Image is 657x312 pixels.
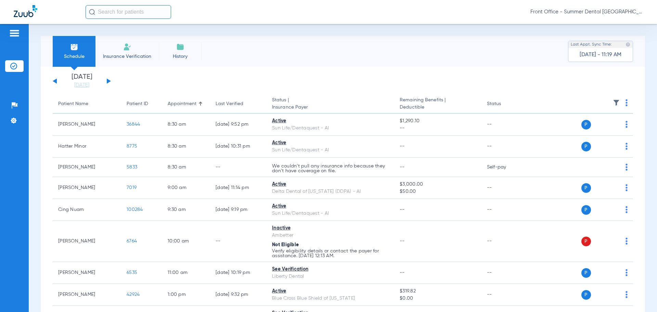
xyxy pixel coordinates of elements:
span: P [581,205,591,215]
span: -- [400,207,405,212]
div: Patient ID [127,100,157,108]
td: -- [481,199,528,221]
img: group-dot-blue.svg [626,164,628,171]
td: Cing Nuam [53,199,121,221]
img: x.svg [610,184,617,191]
span: 5833 [127,165,137,170]
div: Active [272,117,389,125]
span: $0.00 [400,295,476,302]
img: x.svg [610,269,617,276]
div: Ambetter [272,232,389,239]
div: Appointment [168,100,205,108]
p: We couldn’t pull any insurance info because they don’t have coverage on file. [272,164,389,173]
span: 6535 [127,270,137,275]
div: Patient Name [58,100,116,108]
td: -- [481,114,528,136]
img: History [176,43,184,51]
td: -- [481,284,528,306]
td: [DATE] 10:31 PM [210,136,267,158]
td: 10:00 AM [162,221,210,262]
div: Blue Cross Blue Shield of [US_STATE] [272,295,389,302]
span: -- [400,239,405,244]
img: last sync help info [626,42,630,47]
td: [DATE] 9:52 PM [210,114,267,136]
th: Remaining Benefits | [394,95,481,114]
span: Deductible [400,104,476,111]
td: [PERSON_NAME] [53,262,121,284]
span: -- [400,125,476,132]
div: Appointment [168,100,196,108]
td: -- [481,177,528,199]
span: 42924 [127,292,140,297]
div: Active [272,203,389,210]
img: group-dot-blue.svg [626,143,628,150]
img: Zuub Logo [14,5,37,17]
span: [DATE] - 11:19 AM [580,51,621,58]
td: Hatter Minor [53,136,121,158]
span: P [581,237,591,246]
td: [DATE] 11:14 PM [210,177,267,199]
span: $50.00 [400,188,476,195]
img: x.svg [610,121,617,128]
img: x.svg [610,143,617,150]
div: Liberty Dental [272,273,389,280]
td: 8:30 AM [162,136,210,158]
td: [DATE] 9:19 PM [210,199,267,221]
li: [DATE] [61,74,102,89]
iframe: Chat Widget [623,279,657,312]
td: -- [481,221,528,262]
img: group-dot-blue.svg [626,121,628,128]
span: P [581,142,591,151]
span: 36844 [127,122,140,127]
td: 11:00 AM [162,262,210,284]
span: Schedule [58,53,90,60]
span: Not Eligible [272,242,299,247]
span: P [581,120,591,129]
span: $319.82 [400,288,476,295]
span: 7019 [127,185,137,190]
div: Inactive [272,225,389,232]
img: hamburger-icon [9,29,20,37]
img: group-dot-blue.svg [626,206,628,213]
img: x.svg [610,206,617,213]
span: P [581,268,591,278]
span: $3,000.00 [400,181,476,188]
div: Patient Name [58,100,88,108]
td: [PERSON_NAME] [53,177,121,199]
div: Sun Life/Dentaquest - AI [272,125,389,132]
img: filter.svg [613,99,620,106]
div: Delta Dental of [US_STATE] (DDPA) - AI [272,188,389,195]
div: Active [272,288,389,295]
img: Search Icon [89,9,95,15]
img: group-dot-blue.svg [626,99,628,106]
img: x.svg [610,238,617,245]
td: [PERSON_NAME] [53,284,121,306]
td: 8:30 AM [162,114,210,136]
th: Status | [267,95,394,114]
span: -- [400,144,405,149]
div: See Verification [272,266,389,273]
span: -- [400,165,405,170]
span: -- [400,270,405,275]
td: [DATE] 10:19 PM [210,262,267,284]
td: -- [481,262,528,284]
span: $1,290.10 [400,117,476,125]
span: 8775 [127,144,137,149]
div: Sun Life/Dentaquest - AI [272,210,389,217]
td: 9:30 AM [162,199,210,221]
span: Insurance Payer [272,104,389,111]
p: Verify eligibility details or contact the payer for assistance. [DATE] 12:13 AM. [272,249,389,258]
span: Front Office - Summer Dental [GEOGRAPHIC_DATA] | Lumio Dental [530,9,643,15]
img: x.svg [610,291,617,298]
td: Self-pay [481,158,528,177]
span: Insurance Verification [101,53,154,60]
span: 100284 [127,207,143,212]
div: Last Verified [216,100,261,108]
td: -- [210,221,267,262]
span: 6764 [127,239,137,244]
img: group-dot-blue.svg [626,238,628,245]
span: P [581,183,591,193]
img: group-dot-blue.svg [626,269,628,276]
td: 1:00 PM [162,284,210,306]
